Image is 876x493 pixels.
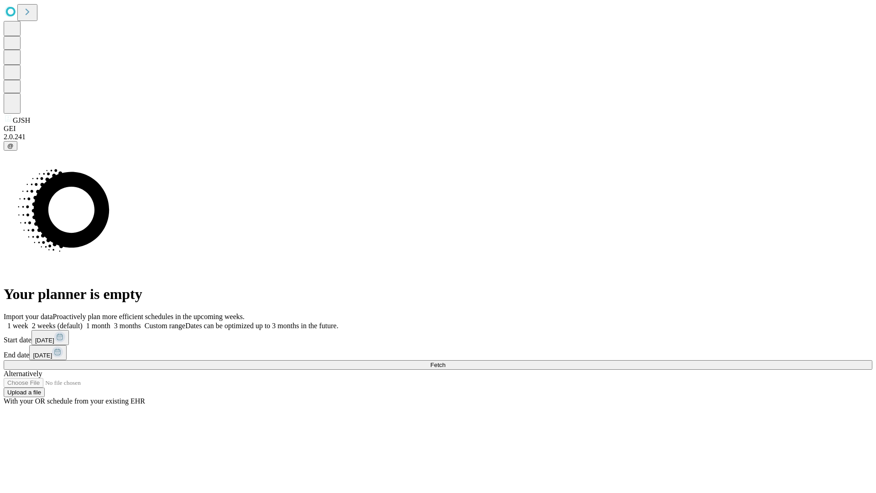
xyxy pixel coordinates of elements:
button: Fetch [4,360,872,370]
span: Proactively plan more efficient schedules in the upcoming weeks. [53,313,245,320]
span: 3 months [114,322,141,330]
span: Alternatively [4,370,42,378]
span: Import your data [4,313,53,320]
div: GEI [4,125,872,133]
button: @ [4,141,17,151]
button: [DATE] [31,330,69,345]
h1: Your planner is empty [4,286,872,303]
button: [DATE] [29,345,67,360]
span: 2 weeks (default) [32,322,83,330]
span: GJSH [13,116,30,124]
span: Dates can be optimized up to 3 months in the future. [185,322,338,330]
span: Custom range [145,322,185,330]
span: With your OR schedule from your existing EHR [4,397,145,405]
span: Fetch [430,362,445,368]
div: 2.0.241 [4,133,872,141]
span: [DATE] [33,352,52,359]
span: 1 month [86,322,110,330]
button: Upload a file [4,388,45,397]
div: Start date [4,330,872,345]
span: [DATE] [35,337,54,344]
span: 1 week [7,322,28,330]
span: @ [7,142,14,149]
div: End date [4,345,872,360]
